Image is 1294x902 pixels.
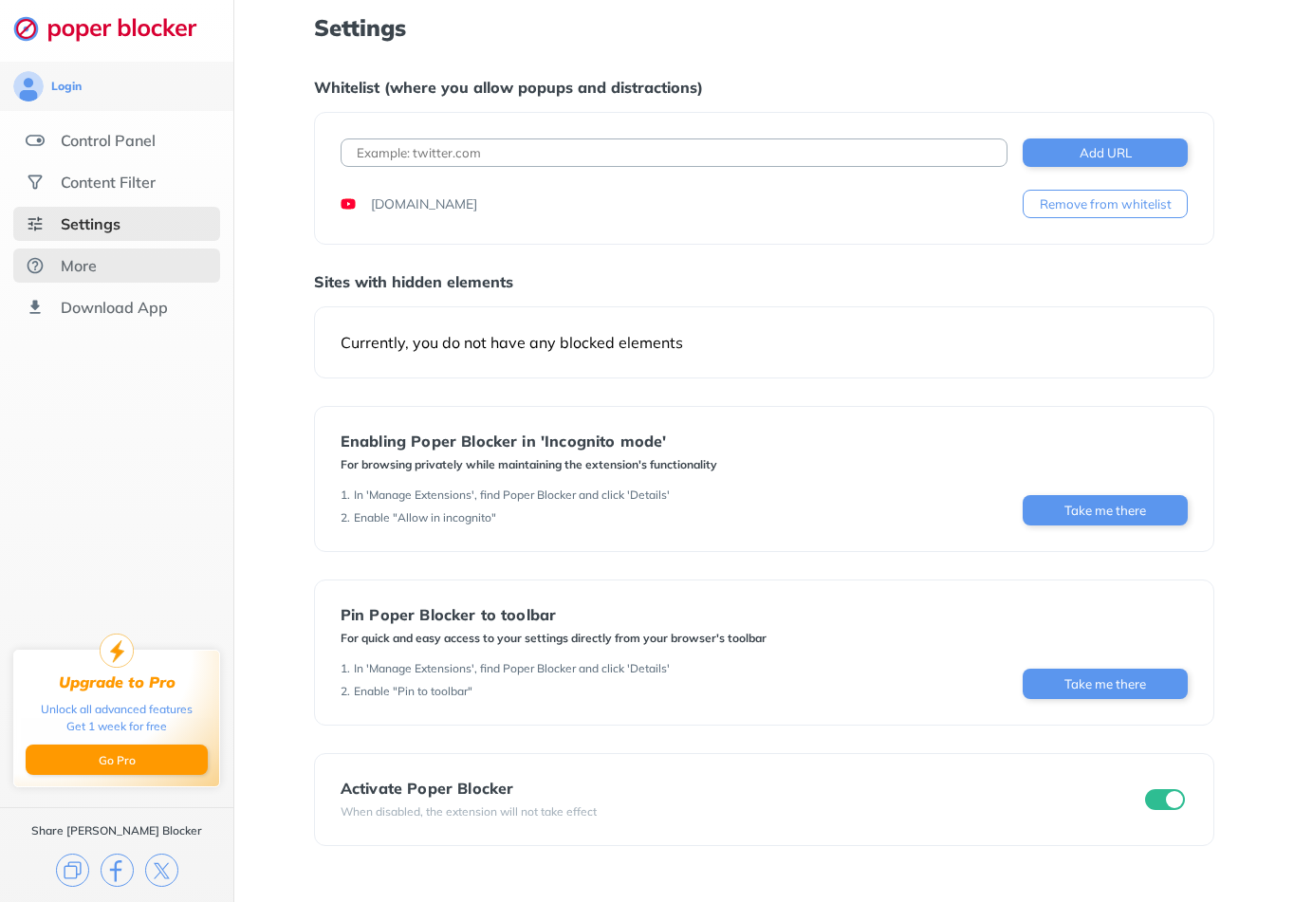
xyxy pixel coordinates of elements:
div: Unlock all advanced features [41,701,193,718]
div: Content Filter [61,173,156,192]
div: In 'Manage Extensions', find Poper Blocker and click 'Details' [354,488,670,503]
div: 2 . [341,684,350,699]
img: logo-webpage.svg [13,15,217,42]
div: Get 1 week for free [66,718,167,735]
img: settings-selected.svg [26,214,45,233]
h1: Settings [314,15,1214,40]
button: Take me there [1023,669,1188,699]
img: features.svg [26,131,45,150]
div: Control Panel [61,131,156,150]
div: For browsing privately while maintaining the extension's functionality [341,457,717,472]
div: For quick and easy access to your settings directly from your browser's toolbar [341,631,767,646]
img: favicons [341,196,356,212]
img: x.svg [145,854,178,887]
div: 1 . [341,488,350,503]
div: 1 . [341,661,350,676]
div: In 'Manage Extensions', find Poper Blocker and click 'Details' [354,661,670,676]
button: Take me there [1023,495,1188,525]
div: Share [PERSON_NAME] Blocker [31,823,202,838]
img: facebook.svg [101,854,134,887]
div: Whitelist (where you allow popups and distractions) [314,78,1214,97]
input: Example: twitter.com [341,138,1007,167]
div: Pin Poper Blocker to toolbar [341,606,767,623]
img: download-app.svg [26,298,45,317]
button: Add URL [1023,138,1188,167]
div: Upgrade to Pro [59,673,176,691]
div: Enable "Pin to toolbar" [354,684,472,699]
div: Currently, you do not have any blocked elements [341,333,1188,352]
div: Activate Poper Blocker [341,780,597,797]
div: Download App [61,298,168,317]
div: Enable "Allow in incognito" [354,510,496,525]
div: [DOMAIN_NAME] [371,194,477,213]
button: Go Pro [26,745,208,775]
div: Enabling Poper Blocker in 'Incognito mode' [341,433,717,450]
div: Sites with hidden elements [314,272,1214,291]
div: Login [51,79,82,94]
img: social.svg [26,173,45,192]
div: Settings [61,214,120,233]
div: When disabled, the extension will not take effect [341,804,597,819]
div: 2 . [341,510,350,525]
button: Remove from whitelist [1023,190,1188,218]
img: upgrade-to-pro.svg [100,634,134,668]
div: More [61,256,97,275]
img: copy.svg [56,854,89,887]
img: about.svg [26,256,45,275]
img: avatar.svg [13,71,44,101]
